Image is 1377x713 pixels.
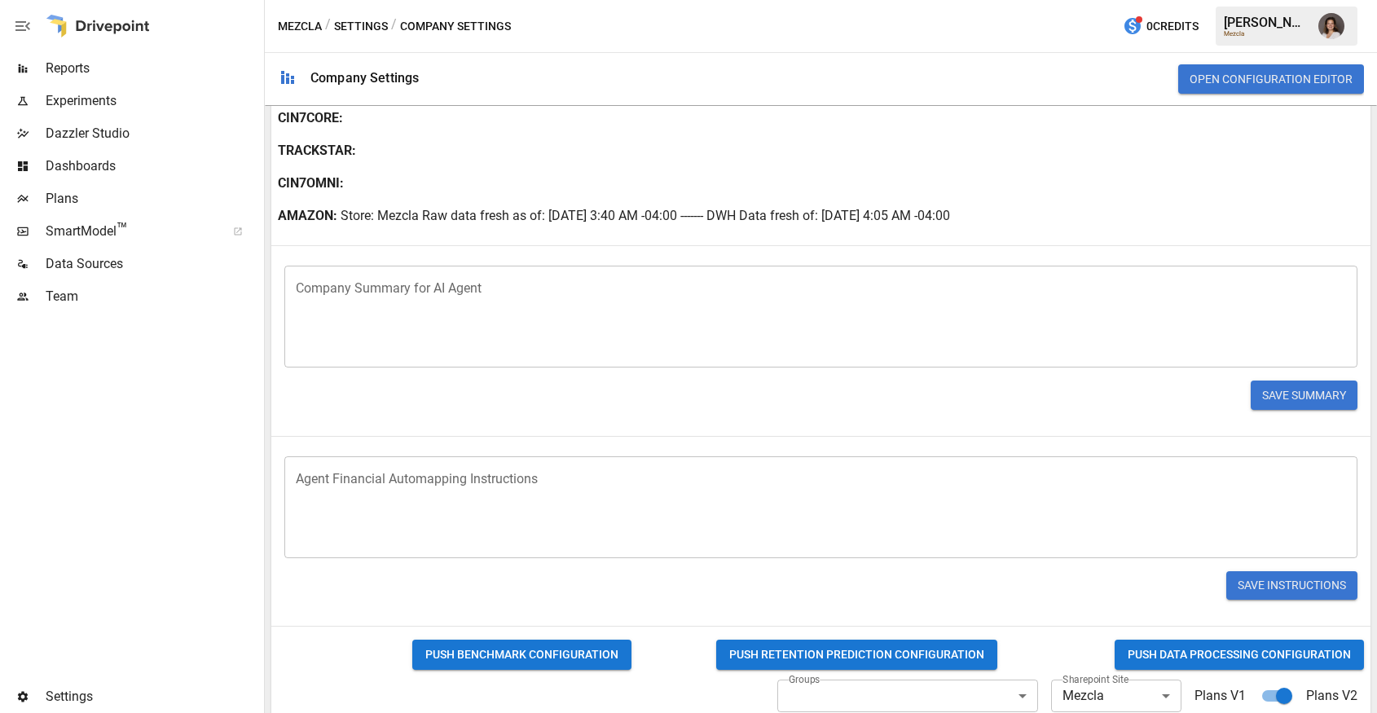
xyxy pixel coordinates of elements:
[1224,15,1309,30] div: [PERSON_NAME]
[1062,686,1104,705] span: Mezcla
[278,141,356,161] b: TRACKSTAR :
[46,156,261,176] span: Dashboards
[278,16,322,37] button: Mezcla
[1306,686,1357,706] p: Plans V2
[278,174,344,193] b: CIN7OMNI :
[1146,16,1199,37] span: 0 Credits
[278,108,343,128] b: CIN7CORE :
[46,91,261,111] span: Experiments
[1309,3,1354,49] button: Franziska Ibscher
[1318,13,1344,39] img: Franziska Ibscher
[1116,11,1205,42] button: 0Credits
[46,254,261,274] span: Data Sources
[310,70,419,86] div: Company Settings
[391,16,397,37] div: /
[789,672,820,686] label: Groups
[46,189,261,209] span: Plans
[46,222,215,241] span: SmartModel
[716,640,997,670] button: PUSH RETENTION PREDICTION CONFIGURATION
[1115,640,1364,670] button: PUSH DATA PROCESSING CONFIGURATION
[46,287,261,306] span: Team
[1178,64,1364,94] button: Open Configuration Editor
[46,59,261,78] span: Reports
[1224,30,1309,37] div: Mezcla
[1194,686,1246,706] p: Plans V1
[46,124,261,143] span: Dazzler Studio
[278,206,337,226] b: AMAZON :
[325,16,331,37] div: /
[1062,672,1128,686] label: Sharepoint Site
[1251,381,1357,410] button: Save Summary
[334,16,388,37] button: Settings
[117,219,128,240] span: ™
[1226,571,1357,601] button: Save Instructions
[341,206,950,226] p: Store: Mezcla Raw data fresh as of: [DATE] 3:40 AM -04:00 ------- DWH Data fresh of: [DATE] 4:05 ...
[412,640,631,670] button: PUSH BENCHMARK CONFIGURATION
[46,687,261,706] span: Settings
